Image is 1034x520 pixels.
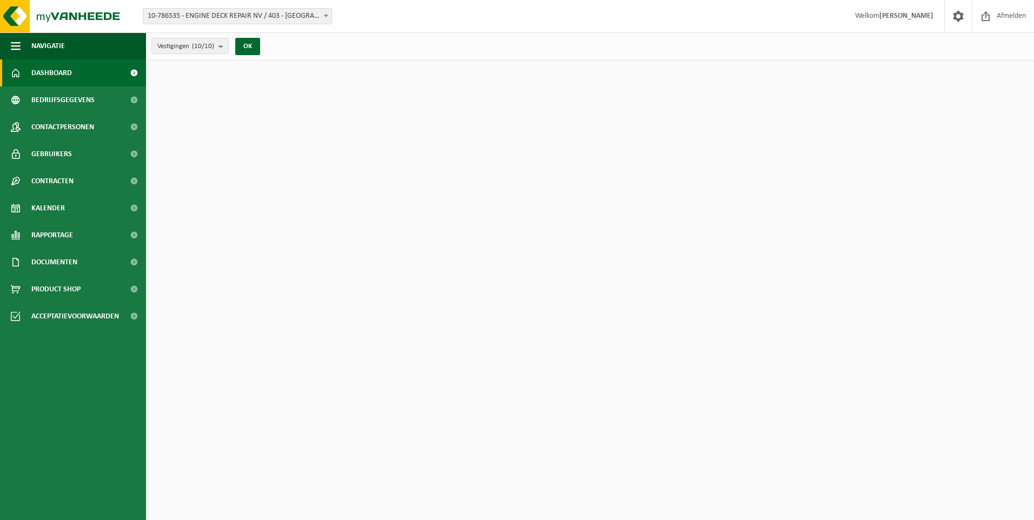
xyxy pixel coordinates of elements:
[31,276,81,303] span: Product Shop
[151,38,229,54] button: Vestigingen(10/10)
[31,168,74,195] span: Contracten
[143,8,332,24] span: 10-786535 - ENGINE DECK REPAIR NV / 403 - ANTWERPEN
[143,9,332,24] span: 10-786535 - ENGINE DECK REPAIR NV / 403 - ANTWERPEN
[31,249,77,276] span: Documenten
[31,59,72,86] span: Dashboard
[192,43,214,50] count: (10/10)
[31,141,72,168] span: Gebruikers
[31,195,65,222] span: Kalender
[31,303,119,330] span: Acceptatievoorwaarden
[31,114,94,141] span: Contactpersonen
[31,86,95,114] span: Bedrijfsgegevens
[31,222,73,249] span: Rapportage
[235,38,260,55] button: OK
[157,38,214,55] span: Vestigingen
[31,32,65,59] span: Navigatie
[879,12,933,20] strong: [PERSON_NAME]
